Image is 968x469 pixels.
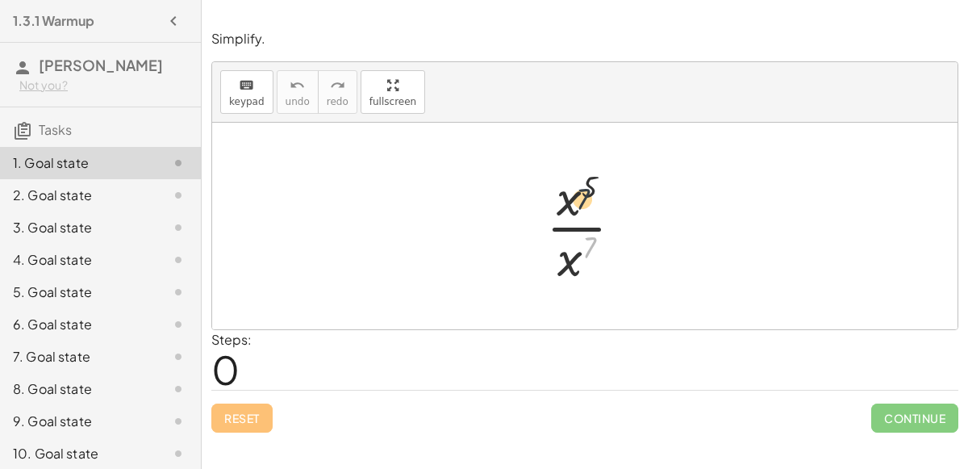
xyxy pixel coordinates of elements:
[327,96,348,107] span: redo
[369,96,416,107] span: fullscreen
[169,347,188,366] i: Task not started.
[169,153,188,173] i: Task not started.
[169,315,188,334] i: Task not started.
[39,121,72,138] span: Tasks
[169,250,188,270] i: Task not started.
[211,345,240,394] span: 0
[13,315,143,334] div: 6. Goal state
[318,70,357,114] button: redoredo
[169,412,188,431] i: Task not started.
[13,379,143,399] div: 8. Goal state
[169,379,188,399] i: Task not started.
[169,186,188,205] i: Task not started.
[13,412,143,431] div: 9. Goal state
[13,153,143,173] div: 1. Goal state
[229,96,265,107] span: keypad
[330,76,345,95] i: redo
[286,96,310,107] span: undo
[220,70,273,114] button: keyboardkeypad
[169,218,188,237] i: Task not started.
[211,30,958,48] p: Simplify.
[361,70,425,114] button: fullscreen
[39,56,163,74] span: [PERSON_NAME]
[211,331,252,348] label: Steps:
[13,186,143,205] div: 2. Goal state
[13,250,143,270] div: 4. Goal state
[13,444,143,463] div: 10. Goal state
[169,283,188,302] i: Task not started.
[13,347,143,366] div: 7. Goal state
[277,70,319,114] button: undoundo
[13,283,143,302] div: 5. Goal state
[239,76,254,95] i: keyboard
[290,76,305,95] i: undo
[19,77,188,94] div: Not you?
[13,218,143,237] div: 3. Goal state
[13,11,94,31] h4: 1.3.1 Warmup
[169,444,188,463] i: Task not started.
